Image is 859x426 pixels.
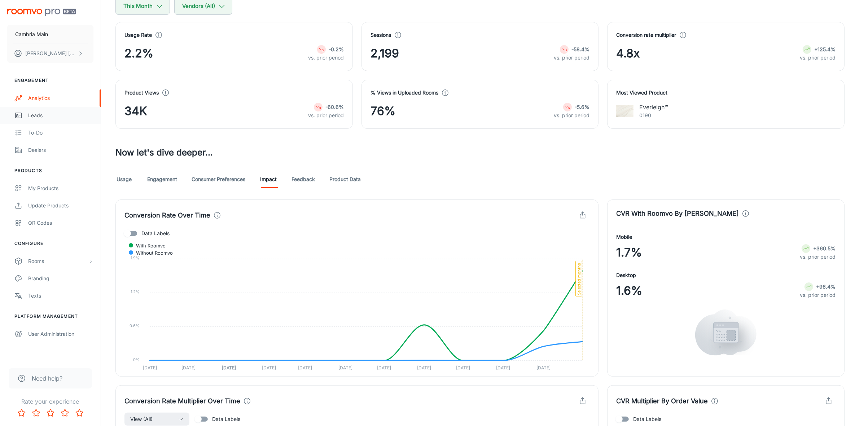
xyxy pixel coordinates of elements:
[32,374,62,383] span: Need help?
[554,54,590,62] p: vs. prior period
[124,210,210,220] h4: Conversion Rate Over Time
[371,31,391,39] h4: Sessions
[325,104,344,110] strong: -60.6%
[308,54,344,62] p: vs. prior period
[131,255,140,260] tspan: 1.9%
[72,406,87,420] button: Rate 5 star
[29,406,43,420] button: Rate 2 star
[28,146,93,154] div: Dealers
[639,111,668,119] p: 0190
[28,330,93,338] div: User Administration
[616,89,836,97] h4: Most Viewed Product
[417,365,431,371] tspan: [DATE]
[28,129,93,137] div: To-do
[25,49,76,57] p: [PERSON_NAME] [PERSON_NAME]
[616,208,739,219] h4: CVR With Roomvo By [PERSON_NAME]
[456,365,470,371] tspan: [DATE]
[7,9,76,16] img: Roomvo PRO Beta
[800,253,836,261] p: vs. prior period
[28,111,93,119] div: Leads
[115,171,133,188] a: Usage
[181,365,196,371] tspan: [DATE]
[115,146,845,159] h3: Now let's dive deeper...
[292,171,315,188] a: Feedback
[124,31,152,39] h4: Usage Rate
[28,184,93,192] div: My Products
[222,365,236,371] tspan: [DATE]
[131,242,166,249] span: With Roomvo
[260,171,277,188] a: Impact
[616,244,642,261] span: 1.7%
[130,323,140,328] tspan: 0.6%
[147,171,177,188] a: Engagement
[616,271,636,279] h4: Desktop
[124,45,153,62] span: 2.2%
[124,396,240,406] h4: Conversion Rate Multiplier Over Time
[124,89,159,97] h4: Product Views
[496,365,510,371] tspan: [DATE]
[212,415,240,423] span: Data Labels
[124,413,189,426] button: View (All)
[58,406,72,420] button: Rate 4 star
[616,233,632,241] h4: Mobile
[639,103,668,111] p: Everleigh™
[814,46,836,52] strong: +125.4%
[329,171,361,188] a: Product Data
[28,94,93,102] div: Analytics
[130,415,153,423] span: View (All)
[371,45,399,62] span: 2,199
[616,102,634,120] img: Everleigh™
[329,46,344,52] strong: -0.2%
[143,365,157,371] tspan: [DATE]
[616,45,640,62] span: 4.8x
[371,89,438,97] h4: % Views in Uploaded Rooms
[14,406,29,420] button: Rate 1 star
[338,365,352,371] tspan: [DATE]
[124,102,147,120] span: 34K
[28,202,93,210] div: Update Products
[571,46,590,52] strong: -58.4%
[28,219,93,227] div: QR Codes
[133,357,140,362] tspan: 0%
[7,25,93,44] button: Cambria Main
[6,397,95,406] p: Rate your experience
[816,284,836,290] strong: +96.4%
[616,31,676,39] h4: Conversion rate multiplier
[262,365,276,371] tspan: [DATE]
[43,406,58,420] button: Rate 3 star
[371,102,395,120] span: 76%
[575,104,590,110] strong: -5.6%
[308,111,344,119] p: vs. prior period
[298,365,312,371] tspan: [DATE]
[616,282,642,299] span: 1.6%
[800,54,836,62] p: vs. prior period
[141,229,170,237] span: Data Labels
[554,111,590,119] p: vs. prior period
[536,365,551,371] tspan: [DATE]
[633,415,661,423] span: Data Labels
[131,289,140,294] tspan: 1.2%
[377,365,391,371] tspan: [DATE]
[695,309,757,356] img: views.svg
[28,257,88,265] div: Rooms
[28,275,93,282] div: Branding
[7,44,93,63] button: [PERSON_NAME] [PERSON_NAME]
[192,171,245,188] a: Consumer Preferences
[28,292,93,300] div: Texts
[15,30,48,38] p: Cambria Main
[800,291,836,299] p: vs. prior period
[131,250,173,256] span: Without Roomvo
[813,245,836,251] strong: +360.5%
[616,396,708,406] h4: CVR Multiplier By Order Value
